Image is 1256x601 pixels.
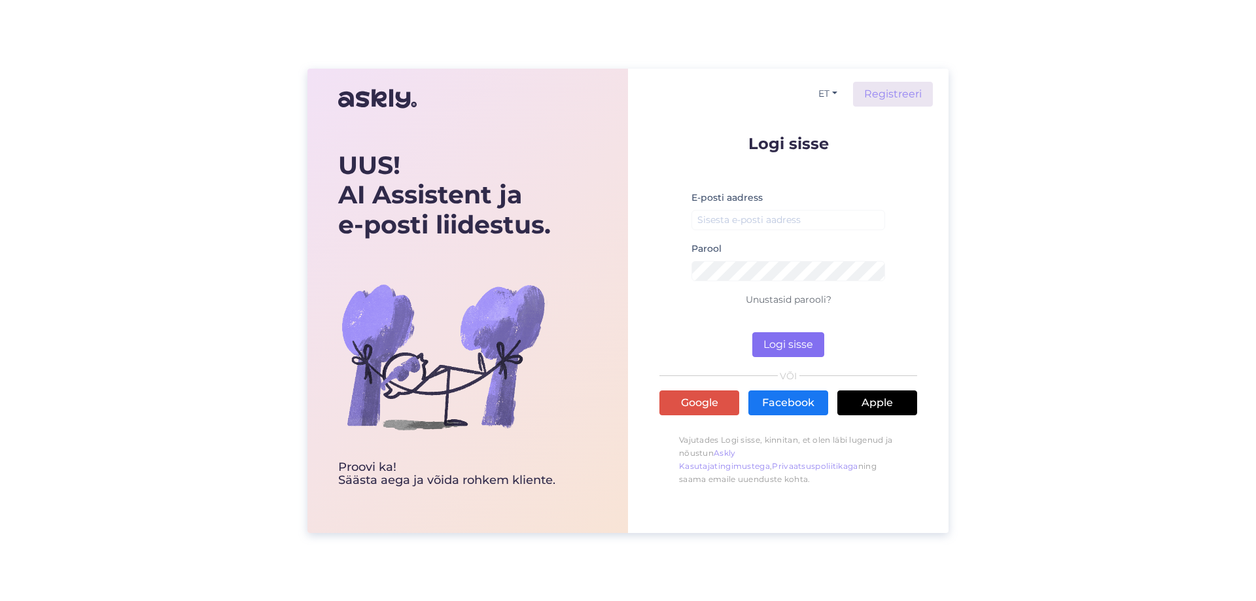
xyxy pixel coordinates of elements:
[778,371,799,381] span: VÕI
[853,82,933,107] a: Registreeri
[338,150,555,240] div: UUS! AI Assistent ja e-posti liidestus.
[679,448,770,471] a: Askly Kasutajatingimustega
[659,427,917,492] p: Vajutades Logi sisse, kinnitan, et olen läbi lugenud ja nõustun , ning saama emaile uuenduste kohta.
[813,84,843,103] button: ET
[691,242,722,256] label: Parool
[748,390,828,415] a: Facebook
[338,252,548,461] img: bg-askly
[746,294,831,305] a: Unustasid parooli?
[338,461,555,487] div: Proovi ka! Säästa aega ja võida rohkem kliente.
[691,191,763,205] label: E-posti aadress
[772,461,858,471] a: Privaatsuspoliitikaga
[338,83,417,114] img: Askly
[659,135,917,152] p: Logi sisse
[752,332,824,357] button: Logi sisse
[837,390,917,415] a: Apple
[659,390,739,415] a: Google
[691,210,885,230] input: Sisesta e-posti aadress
